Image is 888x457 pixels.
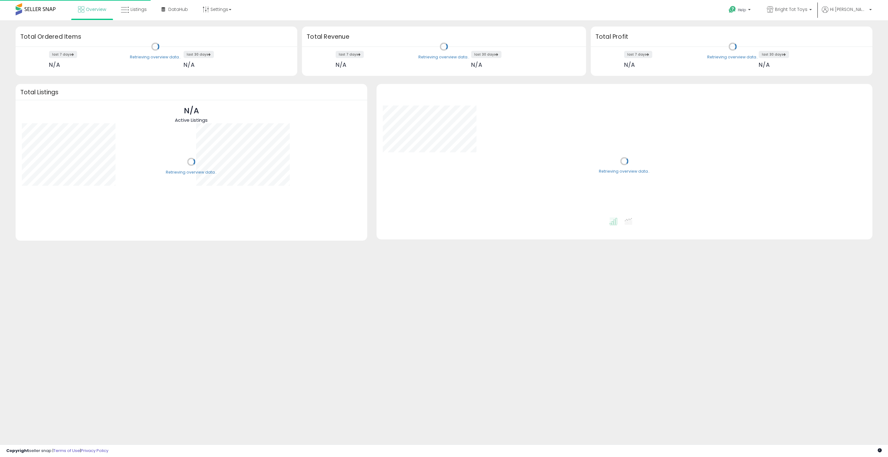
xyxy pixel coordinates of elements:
[830,6,867,12] span: Hi [PERSON_NAME]
[86,6,106,12] span: Overview
[599,169,650,174] div: Retrieving overview data..
[418,54,469,60] div: Retrieving overview data..
[168,6,188,12] span: DataHub
[724,1,757,20] a: Help
[707,54,758,60] div: Retrieving overview data..
[728,6,736,13] i: Get Help
[738,7,746,12] span: Help
[166,170,217,175] div: Retrieving overview data..
[822,6,872,20] a: Hi [PERSON_NAME]
[130,54,181,60] div: Retrieving overview data..
[775,6,807,12] span: Bright Tot Toys
[131,6,147,12] span: Listings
